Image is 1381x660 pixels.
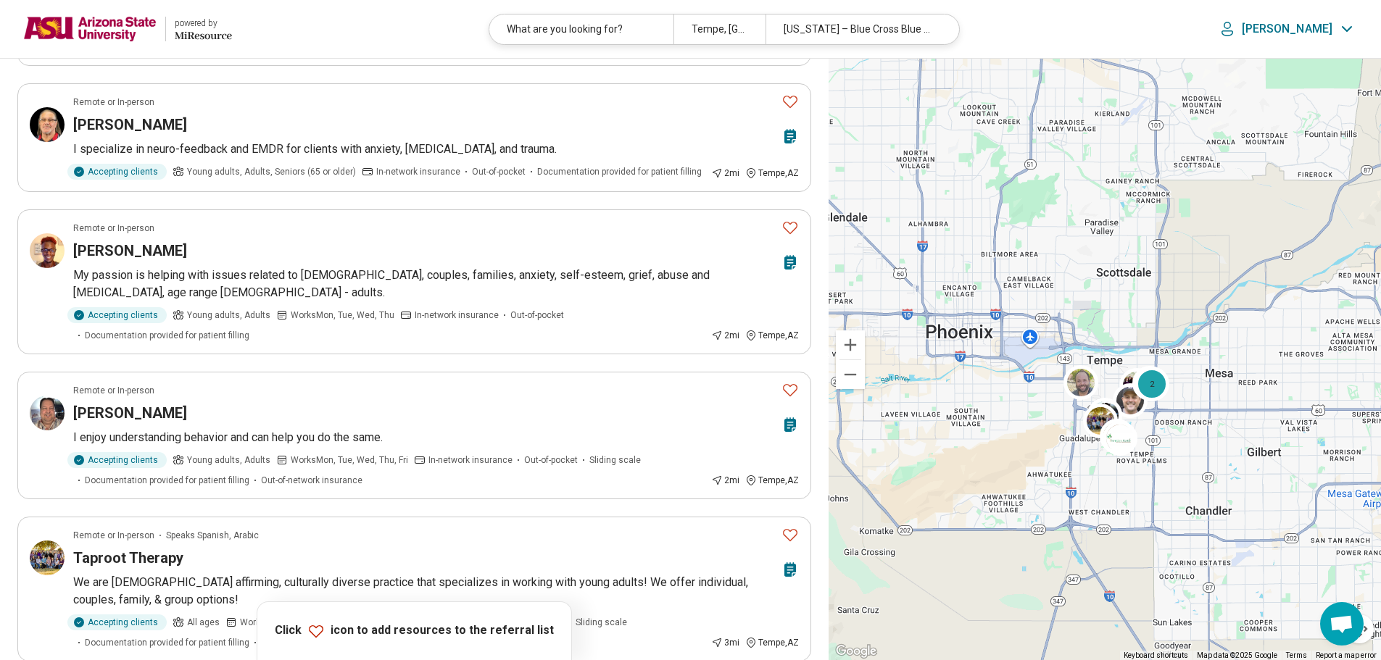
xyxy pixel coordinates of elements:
button: Favorite [776,375,805,405]
p: I enjoy understanding behavior and can help you do the same. [73,429,799,446]
span: Out-of-pocket [472,165,526,178]
span: All ages [187,616,220,629]
div: 2 mi [711,474,739,487]
span: Young adults, Adults [187,309,270,322]
p: Remote or In-person [73,529,154,542]
div: Accepting clients [67,614,167,630]
span: Map data ©2025 Google [1197,651,1277,659]
div: 2 mi [711,329,739,342]
span: Documentation provided for patient filling [85,474,249,487]
button: Favorite [776,87,805,117]
div: 3 mi [711,636,739,649]
span: Works Mon, Tue, Wed, Thu [291,309,394,322]
span: Speaks Spanish, Arabic [166,529,259,542]
div: [US_STATE] – Blue Cross Blue Shield [766,14,950,44]
span: In-network insurance [415,309,499,322]
h3: [PERSON_NAME] [73,403,187,423]
a: Open chat [1320,602,1364,646]
a: Terms [1286,651,1307,659]
span: Works Sun, Mon, Tue, Wed, Thu, Fri, Sat [240,616,394,629]
button: Favorite [776,213,805,243]
span: In-network insurance [428,454,513,467]
div: Tempe , AZ [745,474,799,487]
p: Remote or In-person [73,384,154,397]
p: Remote or In-person [73,222,154,235]
span: Sliding scale [576,616,627,629]
h3: [PERSON_NAME] [73,114,187,135]
button: Zoom in [836,330,865,359]
div: Tempe, [GEOGRAPHIC_DATA] [673,14,766,44]
span: Documentation provided for patient filling [537,165,702,178]
div: Tempe , AZ [745,329,799,342]
span: Documentation provided for patient filling [85,636,249,649]
h3: [PERSON_NAME] [73,241,187,261]
span: Sliding scale [589,454,641,467]
p: Remote or In-person [73,96,154,109]
span: Out-of-pocket [524,454,578,467]
img: Arizona State University [23,12,157,46]
div: Accepting clients [67,164,167,180]
p: We are [DEMOGRAPHIC_DATA] affirming, culturally diverse practice that specializes in working with... [73,574,799,609]
div: 2 mi [711,167,739,180]
div: What are you looking for? [489,14,673,44]
p: My passion is helping with issues related to [DEMOGRAPHIC_DATA], couples, families, anxiety, self... [73,267,799,301]
p: Click icon to add resources to the referral list [275,622,554,640]
div: Accepting clients [67,452,167,468]
div: 2 [1135,366,1169,401]
button: Zoom out [836,360,865,389]
span: In-network insurance [376,165,460,178]
span: Young adults, Adults, Seniors (65 or older) [187,165,356,178]
span: Out-of-network insurance [261,474,362,487]
span: Young adults, Adults [187,454,270,467]
a: Arizona State Universitypowered by [23,12,232,46]
div: Tempe , AZ [745,636,799,649]
span: Documentation provided for patient filling [85,329,249,342]
div: Accepting clients [67,307,167,323]
button: Favorite [776,520,805,550]
div: Tempe , AZ [745,167,799,180]
p: [PERSON_NAME] [1242,22,1332,36]
span: Out-of-pocket [510,309,564,322]
div: powered by [175,17,232,30]
p: I specialize in neuro-feedback and EMDR for clients with anxiety, [MEDICAL_DATA], and trauma. [73,141,799,158]
a: Report a map error [1316,651,1377,659]
h3: Taproot Therapy [73,548,183,568]
span: Works Mon, Tue, Wed, Thu, Fri [291,454,408,467]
